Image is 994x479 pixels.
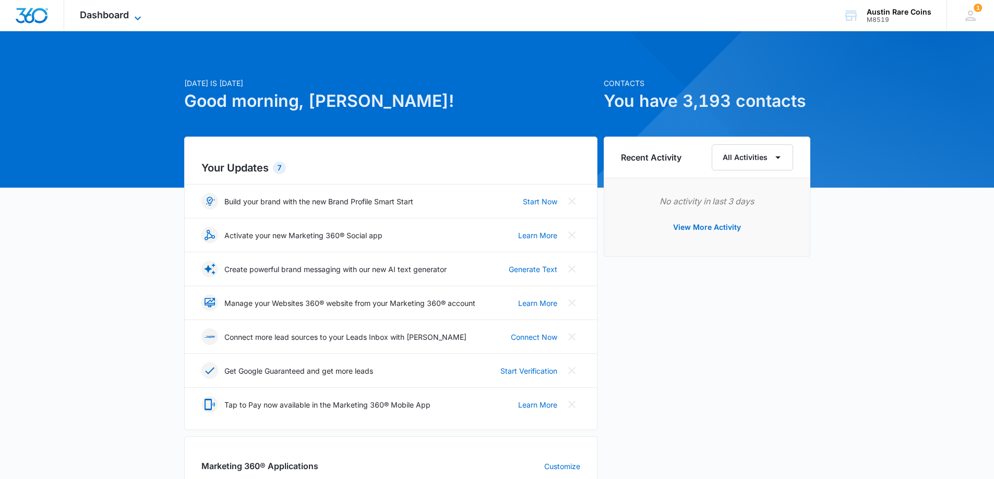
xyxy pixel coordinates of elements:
[80,9,129,20] span: Dashboard
[201,160,580,176] h2: Your Updates
[273,162,286,174] div: 7
[564,294,580,311] button: Close
[184,78,597,89] p: [DATE] is [DATE]
[621,151,681,164] h6: Recent Activity
[564,362,580,379] button: Close
[224,298,475,309] p: Manage your Websites 360® website from your Marketing 360® account
[564,193,580,210] button: Close
[974,4,982,12] span: 1
[184,89,597,114] h1: Good morning, [PERSON_NAME]!
[201,460,318,472] h2: Marketing 360® Applications
[518,230,557,241] a: Learn More
[224,230,382,241] p: Activate your new Marketing 360® Social app
[224,331,466,342] p: Connect more lead sources to your Leads Inbox with [PERSON_NAME]
[564,227,580,243] button: Close
[564,261,580,277] button: Close
[712,144,793,170] button: All Activities
[518,399,557,410] a: Learn More
[544,461,580,472] a: Customize
[518,298,557,309] a: Learn More
[224,264,447,275] p: Create powerful brand messaging with our new AI text generator
[867,8,931,16] div: account name
[500,365,557,376] a: Start Verification
[564,396,580,413] button: Close
[867,16,931,23] div: account id
[564,328,580,345] button: Close
[523,196,557,207] a: Start Now
[224,196,413,207] p: Build your brand with the new Brand Profile Smart Start
[224,365,373,376] p: Get Google Guaranteed and get more leads
[974,4,982,12] div: notifications count
[663,215,751,240] button: View More Activity
[621,195,793,207] p: No activity in last 3 days
[224,399,430,410] p: Tap to Pay now available in the Marketing 360® Mobile App
[604,78,810,89] p: Contacts
[509,264,557,275] a: Generate Text
[604,89,810,114] h1: You have 3,193 contacts
[511,331,557,342] a: Connect Now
